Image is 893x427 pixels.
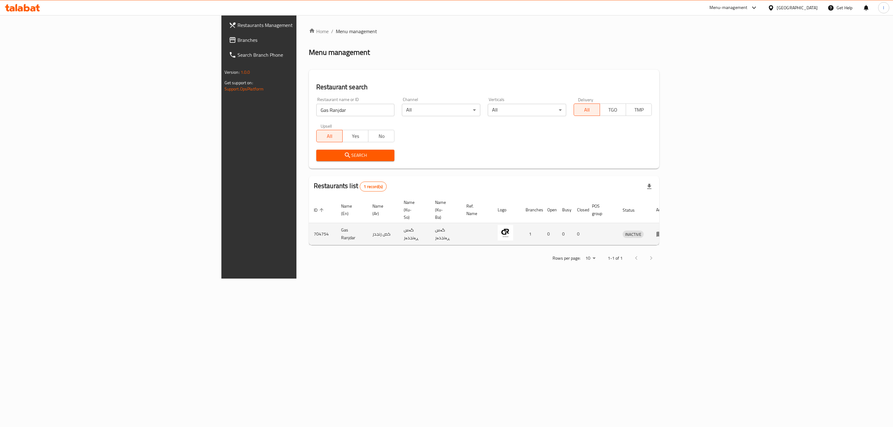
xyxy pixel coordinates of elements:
[316,130,343,142] button: All
[542,197,557,223] th: Open
[488,104,566,116] div: All
[238,36,366,44] span: Branches
[321,124,332,128] label: Upsell
[372,202,391,217] span: Name (Ar)
[224,47,371,62] a: Search Branch Phone
[402,104,480,116] div: All
[341,202,360,217] span: Name (En)
[238,51,366,59] span: Search Branch Phone
[342,130,369,142] button: Yes
[345,132,366,141] span: Yes
[224,33,371,47] a: Branches
[435,199,454,221] span: Name (Ku-Ba)
[321,152,390,159] span: Search
[777,4,818,11] div: [GEOGRAPHIC_DATA]
[319,132,340,141] span: All
[651,197,673,223] th: Action
[238,21,366,29] span: Restaurants Management
[578,97,593,102] label: Delivery
[557,223,572,245] td: 0
[309,28,660,35] nav: breadcrumb
[316,150,395,161] button: Search
[642,179,657,194] div: Export file
[592,202,610,217] span: POS group
[574,103,600,116] button: All
[576,105,598,114] span: All
[626,103,652,116] button: TMP
[600,103,626,116] button: TGO
[557,197,572,223] th: Busy
[224,79,253,87] span: Get support on:
[493,197,521,223] th: Logo
[316,82,652,92] h2: Restaurant search
[314,206,326,214] span: ID
[629,105,650,114] span: TMP
[498,225,513,240] img: Gas Ranjdar
[553,254,580,262] p: Rows per page:
[656,230,668,238] div: Menu
[602,105,624,114] span: TGO
[314,181,387,191] h2: Restaurants list
[883,4,884,11] span: l
[572,197,587,223] th: Closed
[309,197,673,245] table: enhanced table
[367,223,399,245] td: كص رنجدر
[224,85,264,93] a: Support.OpsPlatform
[316,104,395,116] input: Search for restaurant name or ID..
[360,184,386,190] span: 1 record(s)
[608,254,623,262] p: 1-1 of 1
[371,132,392,141] span: No
[466,202,485,217] span: Ref. Name
[224,18,371,33] a: Restaurants Management
[521,223,542,245] td: 1
[542,223,557,245] td: 0
[368,130,394,142] button: No
[572,223,587,245] td: 0
[709,4,748,11] div: Menu-management
[583,254,598,263] div: Rows per page:
[623,206,643,214] span: Status
[224,68,240,76] span: Version:
[360,182,387,191] div: Total records count
[521,197,542,223] th: Branches
[623,231,644,238] span: INACTIVE
[430,223,461,245] td: گەس ڕەنجدەر
[404,199,423,221] span: Name (Ku-So)
[399,223,430,245] td: گەس ڕەنجدەر
[241,68,250,76] span: 1.0.0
